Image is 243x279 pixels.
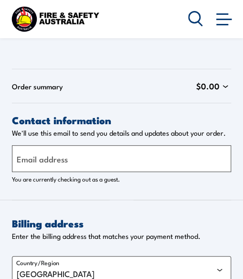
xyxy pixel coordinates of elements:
input: Email address [12,145,231,172]
span: $0.00 [196,79,220,93]
label: Email address [17,152,68,165]
h2: Billing address [12,218,231,228]
p: Order summary [12,81,196,91]
label: Country/Region [16,258,59,267]
h2: Contact information [12,115,231,125]
p: You are currently checking out as a guest. [12,174,231,183]
p: We'll use this email to send you details and updates about your order. [12,129,231,138]
p: Enter the billing address that matches your payment method. [12,232,231,241]
div: Order summary$0.00 [12,69,231,103]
